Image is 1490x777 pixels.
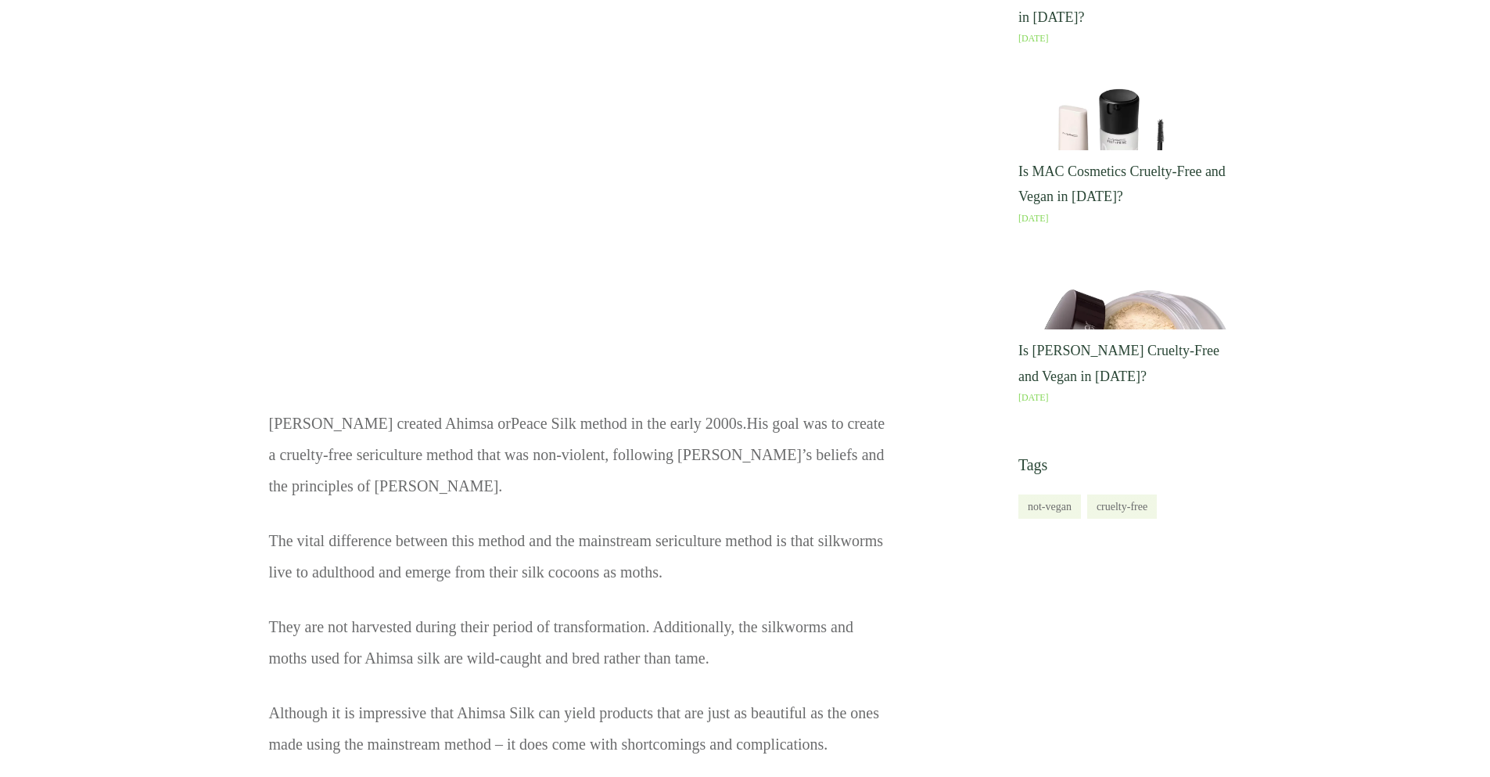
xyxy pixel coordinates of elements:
[269,408,892,525] p: [PERSON_NAME] created Ahimsa or His goal was to create a cruelty-free sericulture method that was...
[1018,343,1219,383] a: Is [PERSON_NAME] Cruelty-Free and Vegan in [DATE]?
[1018,213,1049,224] a: [DATE]
[1018,455,1237,474] h5: Tags
[1097,501,1147,513] a: cruelty-free
[1018,164,1226,204] a: Is MAC Cosmetics Cruelty-Free and Vegan in [DATE]?
[1018,392,1049,403] a: [DATE]
[1028,501,1072,513] a: not-vegan
[511,415,747,432] a: Peace Silk method in the early 2000s.
[269,611,892,697] p: They are not harvested during their period of transformation. Additionally, the silkworms and mot...
[269,525,892,611] p: The vital difference between this method and the mainstream sericulture method is that silkworms ...
[268,25,892,391] img: silkworm
[1018,33,1049,44] a: [DATE]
